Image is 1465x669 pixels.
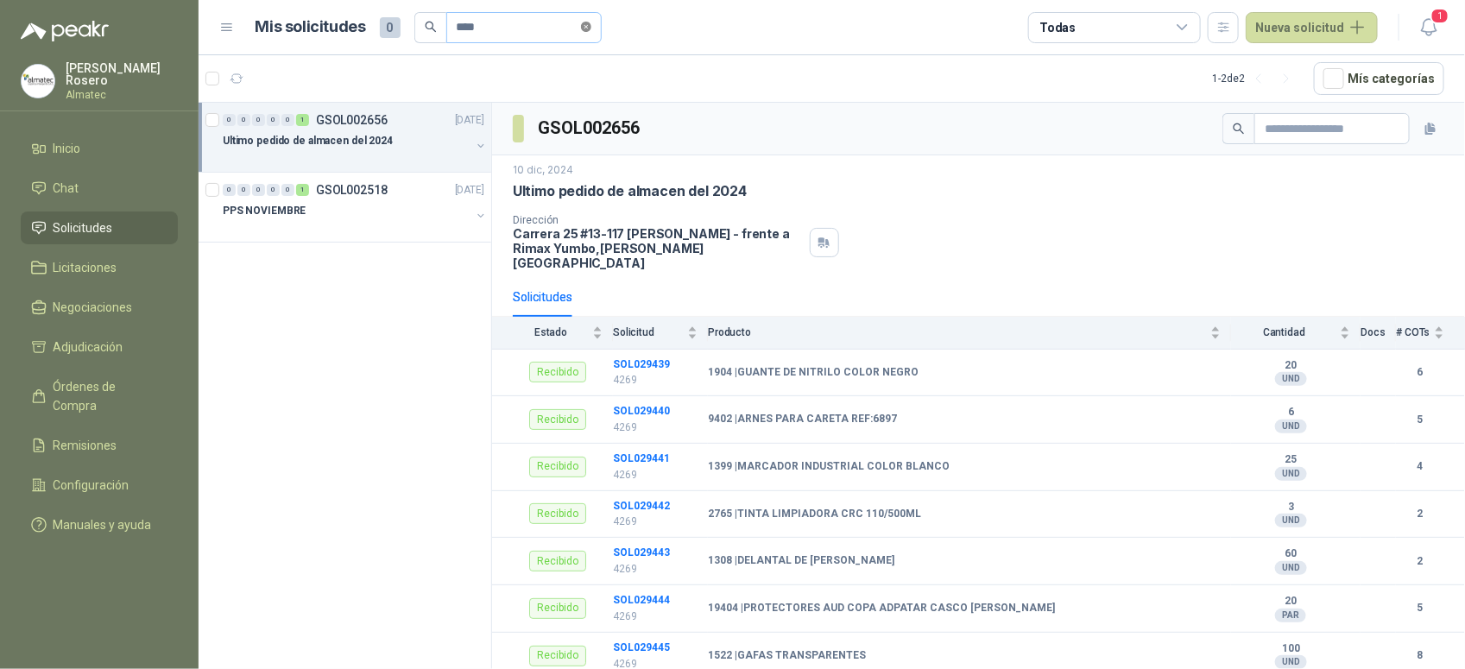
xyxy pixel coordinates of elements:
[237,114,250,126] div: 0
[1396,647,1444,664] b: 8
[1039,18,1076,37] div: Todas
[708,366,919,380] b: 1904 | GUANTE DE NITRILO COLOR NEGRO
[1275,561,1307,575] div: UND
[54,139,81,158] span: Inicio
[708,649,866,663] b: 1522 | GAFAS TRANSPARENTES
[1231,406,1350,420] b: 6
[21,172,178,205] a: Chat
[708,326,1207,338] span: Producto
[267,184,280,196] div: 0
[1396,506,1444,522] b: 2
[54,258,117,277] span: Licitaciones
[1275,467,1307,481] div: UND
[21,251,178,284] a: Licitaciones
[21,291,178,324] a: Negociaciones
[316,184,388,196] p: GSOL002518
[613,420,698,436] p: 4269
[21,508,178,541] a: Manuales y ayuda
[252,184,265,196] div: 0
[1212,65,1300,92] div: 1 - 2 de 2
[613,594,670,606] a: SOL029444
[54,476,129,495] span: Configuración
[529,551,586,571] div: Recibido
[1246,12,1378,43] button: Nueva solicitud
[581,19,591,35] span: close-circle
[1231,642,1350,656] b: 100
[613,452,670,464] b: SOL029441
[708,508,921,521] b: 2765 | TINTA LIMPIADORA CRC 110/500ML
[529,362,586,382] div: Recibido
[223,114,236,126] div: 0
[223,110,488,165] a: 0 0 0 0 0 1 GSOL002656[DATE] Ultimo pedido de almacen del 2024
[1275,655,1307,669] div: UND
[223,180,488,235] a: 0 0 0 0 0 1 GSOL002518[DATE] PPS NOVIEMBRE
[613,358,670,370] a: SOL029439
[21,331,178,363] a: Adjudicación
[1361,317,1396,349] th: Docs
[708,460,950,474] b: 1399 | MARCADOR INDUSTRIAL COLOR BLANCO
[529,409,586,430] div: Recibido
[21,21,109,41] img: Logo peakr
[1396,458,1444,475] b: 4
[223,203,306,219] p: PPS NOVIEMBRE
[529,457,586,477] div: Recibido
[66,90,178,100] p: Almatec
[296,114,309,126] div: 1
[455,112,484,129] p: [DATE]
[223,184,236,196] div: 0
[256,15,366,40] h1: Mis solicitudes
[708,413,897,426] b: 9402 | ARNES PARA CARETA REF:6897
[54,298,133,317] span: Negociaciones
[21,132,178,165] a: Inicio
[267,114,280,126] div: 0
[1275,514,1307,527] div: UND
[223,133,393,149] p: Ultimo pedido de almacen del 2024
[54,218,113,237] span: Solicitudes
[281,114,294,126] div: 0
[425,21,437,33] span: search
[1396,364,1444,381] b: 6
[21,211,178,244] a: Solicitudes
[54,338,123,357] span: Adjudicación
[613,467,698,483] p: 4269
[1314,62,1444,95] button: Mís categorías
[529,598,586,619] div: Recibido
[613,641,670,653] a: SOL029445
[1396,412,1444,428] b: 5
[1233,123,1245,135] span: search
[252,114,265,126] div: 0
[281,184,294,196] div: 0
[513,287,572,306] div: Solicitudes
[1275,372,1307,386] div: UND
[1275,609,1306,622] div: PAR
[1231,595,1350,609] b: 20
[1231,547,1350,561] b: 60
[581,22,591,32] span: close-circle
[613,405,670,417] a: SOL029440
[613,500,670,512] a: SOL029442
[1396,553,1444,570] b: 2
[513,214,803,226] p: Dirección
[1396,317,1465,349] th: # COTs
[492,317,613,349] th: Estado
[22,65,54,98] img: Company Logo
[613,546,670,559] a: SOL029443
[21,370,178,422] a: Órdenes de Compra
[513,182,747,200] p: Ultimo pedido de almacen del 2024
[1231,317,1361,349] th: Cantidad
[1231,326,1336,338] span: Cantidad
[613,609,698,625] p: 4269
[237,184,250,196] div: 0
[613,561,698,577] p: 4269
[613,514,698,530] p: 4269
[708,554,894,568] b: 1308 | DELANTAL DE [PERSON_NAME]
[708,602,1055,615] b: 19404 | PROTECTORES AUD COPA ADPATAR CASCO [PERSON_NAME]
[613,326,684,338] span: Solicitud
[1231,501,1350,514] b: 3
[54,436,117,455] span: Remisiones
[513,226,803,270] p: Carrera 25 #13-117 [PERSON_NAME] - frente a Rimax Yumbo , [PERSON_NAME][GEOGRAPHIC_DATA]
